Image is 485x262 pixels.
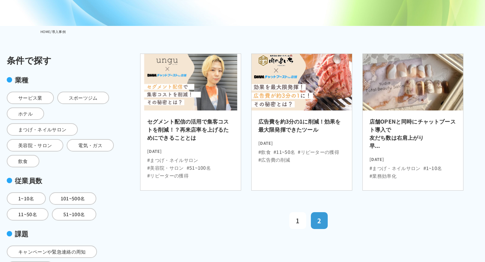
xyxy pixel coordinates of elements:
span: 11~50名 [7,208,48,221]
li: #11~50名 [273,149,295,156]
span: サービス業 [7,92,54,104]
li: #業務効率化 [369,172,396,179]
span: ホテル [7,107,44,120]
li: #広告費の削減 [258,156,290,163]
li: #リピーターの獲得 [147,172,189,179]
a: セグメント配信の活用で集客コストを削減！？再来店率を上げるためにできることとは [DATE] #まつげ・ネイルサロン#美容院・サロン#51~100名#リピーターの獲得 [140,54,241,191]
span: 1~10名 [7,192,46,205]
span: まつげ・ネイルサロン [7,123,78,136]
li: / [50,28,52,36]
time: [DATE] [147,145,234,154]
li: #飲食 [258,149,271,156]
div: 従業員数 [7,175,115,186]
li: #リピーターの獲得 [298,149,339,156]
li: 導入事例 [52,28,66,36]
span: スポーツジム [57,92,109,104]
div: 課題 [7,229,115,239]
h2: セグメント配信の活用で集客コストを削減！？再来店率を上げるためにできることとは [147,117,234,145]
li: #美容院・サロン [147,164,184,171]
span: 51~100名 [52,208,96,221]
span: 美容院・サロン [7,139,63,152]
span: 電気・ガス [67,139,114,152]
div: 業種 [7,75,115,85]
a: 広告費を約3分の1に削減！効果を最大限発揮できたツール [DATE] #飲食#11~50名#リピーターの獲得#広告費の削減 [251,54,352,191]
li: #まつげ・ネイルサロン [369,165,421,172]
time: [DATE] [369,154,456,162]
a: 1 [289,212,306,229]
li: #1~10名 [423,165,442,172]
a: HOME [40,29,50,34]
a: 店舗OPENと同時にチャットブースト導入で友だち数は右肩上がり早... [DATE] #まつげ・ネイルサロン#1~10名#業務効率化 [362,54,463,191]
span: キャンペーンや緊急連絡の周知 [7,245,97,258]
span: 101~500名 [49,192,97,205]
h2: 店舗OPENと同時にチャットブースト導入で 友だち数は右肩上がり 早... [369,117,456,154]
span: 1 [296,216,299,225]
span: 2 [317,216,321,225]
span: 飲食 [7,155,39,167]
li: #51~100名 [187,164,211,171]
li: #まつげ・ネイルサロン [147,157,198,164]
div: 条件で探す [7,54,115,67]
h2: 広告費を約3分の1に削減！効果を最大限発揮できたツール [258,117,345,137]
time: [DATE] [258,137,345,146]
